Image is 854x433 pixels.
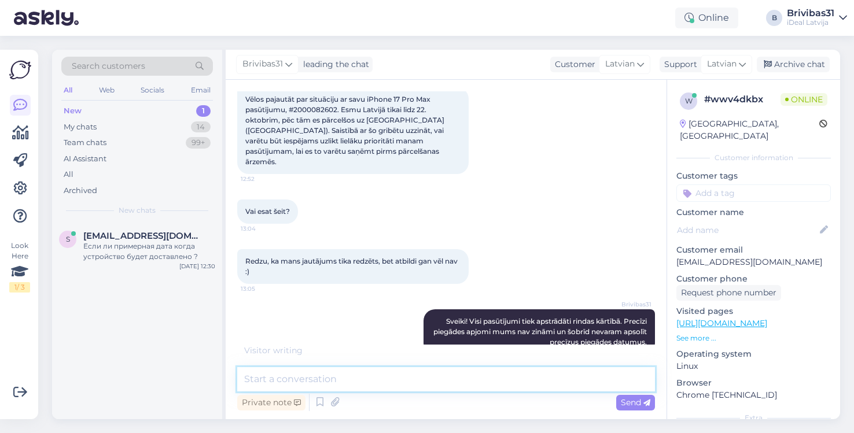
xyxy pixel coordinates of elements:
span: Latvian [707,58,737,71]
div: [GEOGRAPHIC_DATA], [GEOGRAPHIC_DATA] [680,118,819,142]
span: Latvian [605,58,635,71]
div: Web [97,83,117,98]
div: AI Assistant [64,153,106,165]
div: # wwv4dkbx [704,92,781,106]
span: 13:04 [241,224,284,233]
div: [DATE] 12:30 [179,262,215,271]
span: Vēlos pajautāt par situāciju ar savu iPhone 17 Pro Max pasūtījumu, #2000082602. Esmu Latvijā tika... [245,95,446,166]
span: Brivibas31 [242,58,283,71]
span: w [685,97,693,105]
span: Redzu, ka mans jautājums tika redzēts, bet atbildi gan vēl nav :) [245,257,459,276]
span: . [303,345,304,356]
span: Online [781,93,827,106]
div: Visitor writing [237,345,655,357]
p: Operating system [676,348,831,360]
div: Support [660,58,697,71]
div: All [64,169,73,180]
div: 1 [196,105,211,117]
span: 12:52 [241,175,284,183]
div: Team chats [64,137,106,149]
img: Askly Logo [9,59,31,81]
div: Archive chat [757,57,830,72]
a: [URL][DOMAIN_NAME] [676,318,767,328]
div: My chats [64,121,97,133]
div: Customer information [676,153,831,163]
span: Brivibas31 [608,300,651,309]
p: Browser [676,377,831,389]
p: Customer email [676,244,831,256]
p: Linux [676,360,831,372]
p: Visited pages [676,305,831,317]
span: Vai esat šeit? [245,207,290,216]
span: sasa11693@icloud.com [83,231,204,241]
div: B [766,10,782,26]
span: s [66,235,70,243]
div: Look Here [9,240,30,293]
div: Extra [676,413,831,423]
div: Socials [138,83,167,98]
input: Add a tag [676,184,831,202]
div: 1 / 3 [9,282,30,293]
div: Brivibas31 [787,9,834,18]
div: 99+ [186,137,211,149]
a: Brivibas31iDeal Latvija [787,9,847,27]
div: Customer [550,58,595,71]
p: Customer name [676,206,831,219]
span: 13:05 [241,284,284,293]
div: iDeal Latvija [787,18,834,27]
span: Sveiki! Visi pasūtījumi tiek apstrādāti rindas kārtībā. Precīzi piegādes apjomi mums nav zināmi u... [433,317,649,346]
div: leading the chat [299,58,369,71]
div: New [64,105,82,117]
span: Send [621,397,650,408]
p: Customer phone [676,273,831,285]
div: Email [189,83,213,98]
div: Request phone number [676,285,781,301]
span: New chats [119,205,156,216]
div: Private note [237,395,305,410]
div: Online [675,8,738,28]
div: Если ли примерная дата когда устройство будет доставлено ? [83,241,215,262]
p: [EMAIL_ADDRESS][DOMAIN_NAME] [676,256,831,268]
p: Customer tags [676,170,831,182]
p: Chrome [TECHNICAL_ID] [676,389,831,401]
span: Search customers [72,60,145,72]
div: Archived [64,185,97,197]
p: See more ... [676,333,831,343]
input: Add name [677,224,818,236]
div: 14 [191,121,211,133]
div: All [61,83,75,98]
